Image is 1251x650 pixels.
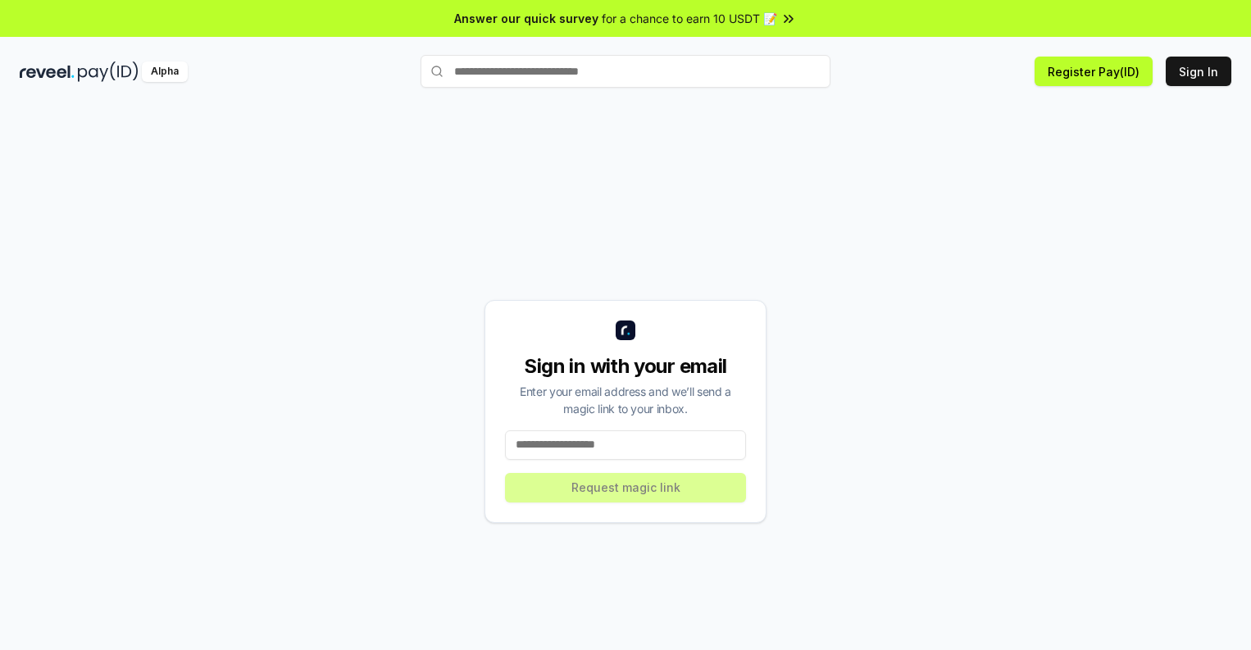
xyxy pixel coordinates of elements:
div: Sign in with your email [505,353,746,380]
img: pay_id [78,61,139,82]
img: logo_small [616,320,635,340]
button: Register Pay(ID) [1035,57,1153,86]
div: Alpha [142,61,188,82]
img: reveel_dark [20,61,75,82]
span: Answer our quick survey [454,10,598,27]
div: Enter your email address and we’ll send a magic link to your inbox. [505,383,746,417]
span: for a chance to earn 10 USDT 📝 [602,10,777,27]
button: Sign In [1166,57,1231,86]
